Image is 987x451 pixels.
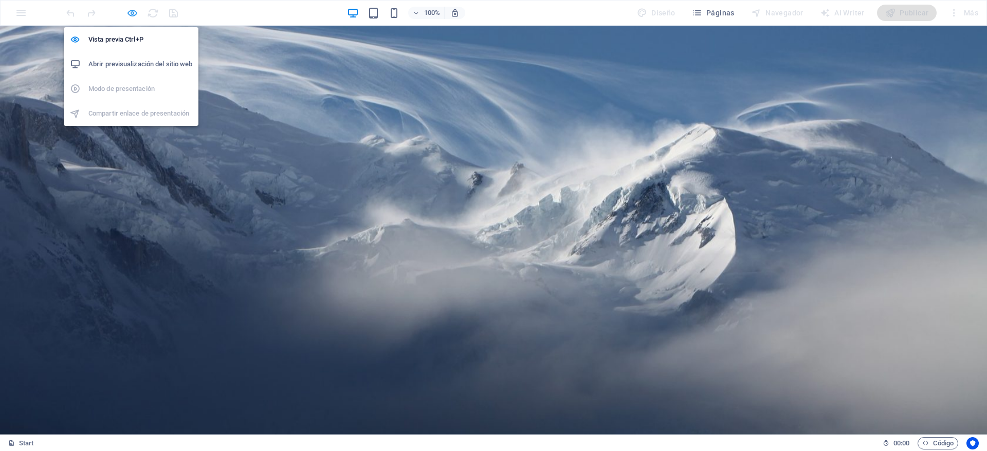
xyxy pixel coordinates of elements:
i: Al redimensionar, ajustar el nivel de zoom automáticamente para ajustarse al dispositivo elegido. [450,8,460,17]
h6: Vista previa Ctrl+P [88,33,192,46]
h6: Tiempo de la sesión [883,437,910,449]
a: Haz clic para cancelar la selección y doble clic para abrir páginas [8,437,34,449]
button: Usercentrics [966,437,979,449]
span: Páginas [692,8,735,18]
button: Código [918,437,958,449]
span: Código [922,437,954,449]
button: 100% [408,7,445,19]
h6: 100% [424,7,440,19]
h6: Abrir previsualización del sitio web [88,58,192,70]
span: : [901,439,902,447]
span: 00 00 [893,437,909,449]
div: Diseño (Ctrl+Alt+Y) [633,5,680,21]
button: Páginas [688,5,739,21]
